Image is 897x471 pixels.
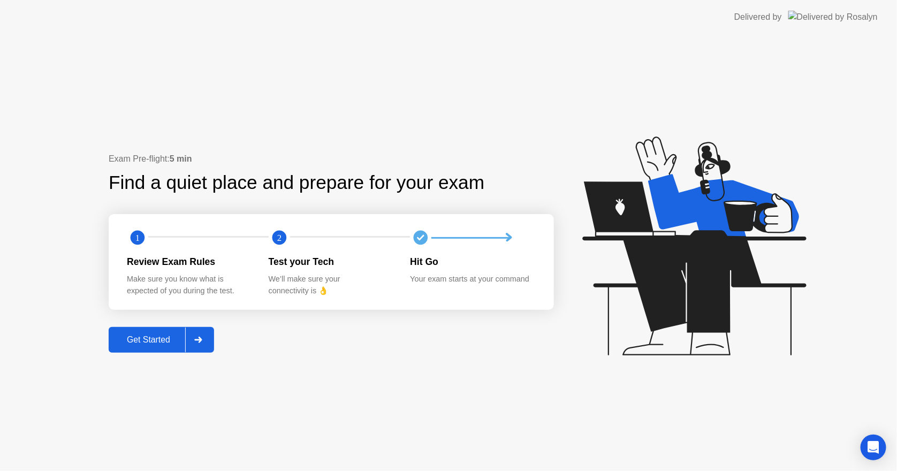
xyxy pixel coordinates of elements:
button: Get Started [109,327,214,353]
div: Hit Go [410,255,535,269]
div: Exam Pre-flight: [109,153,554,165]
b: 5 min [170,154,192,163]
div: Make sure you know what is expected of you during the test. [127,274,252,297]
div: Find a quiet place and prepare for your exam [109,169,486,197]
div: We’ll make sure your connectivity is 👌 [269,274,393,297]
div: Your exam starts at your command [410,274,535,285]
img: Delivered by Rosalyn [788,11,878,23]
text: 2 [277,233,282,243]
div: Get Started [112,335,185,345]
div: Review Exam Rules [127,255,252,269]
div: Open Intercom Messenger [861,435,886,460]
div: Delivered by [734,11,782,24]
div: Test your Tech [269,255,393,269]
text: 1 [135,233,140,243]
